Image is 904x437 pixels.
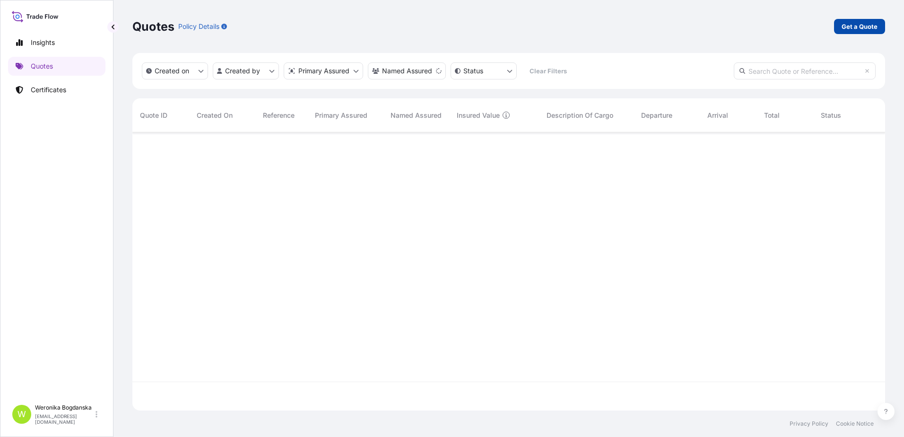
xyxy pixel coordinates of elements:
[213,62,279,79] button: createdBy Filter options
[35,413,94,425] p: [EMAIL_ADDRESS][DOMAIN_NAME]
[764,111,780,120] span: Total
[31,85,66,95] p: Certificates
[391,111,442,120] span: Named Assured
[284,62,363,79] button: distributor Filter options
[382,66,432,76] p: Named Assured
[17,410,26,419] span: W
[31,61,53,71] p: Quotes
[821,111,841,120] span: Status
[842,22,878,31] p: Get a Quote
[140,111,167,120] span: Quote ID
[315,111,367,120] span: Primary Assured
[463,66,483,76] p: Status
[707,111,728,120] span: Arrival
[368,62,446,79] button: cargoOwner Filter options
[530,66,567,76] p: Clear Filters
[834,19,885,34] a: Get a Quote
[451,62,517,79] button: certificateStatus Filter options
[836,420,874,428] a: Cookie Notice
[263,111,295,120] span: Reference
[8,80,105,99] a: Certificates
[178,22,219,31] p: Policy Details
[790,420,828,428] a: Privacy Policy
[142,62,208,79] button: createdOn Filter options
[641,111,672,120] span: Departure
[35,404,94,411] p: Weronika Bogdanska
[298,66,349,76] p: Primary Assured
[155,66,189,76] p: Created on
[8,57,105,76] a: Quotes
[132,19,174,34] p: Quotes
[734,62,876,79] input: Search Quote or Reference...
[31,38,55,47] p: Insights
[197,111,233,120] span: Created On
[522,63,574,79] button: Clear Filters
[225,66,260,76] p: Created by
[457,111,500,120] span: Insured Value
[547,111,613,120] span: Description Of Cargo
[8,33,105,52] a: Insights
